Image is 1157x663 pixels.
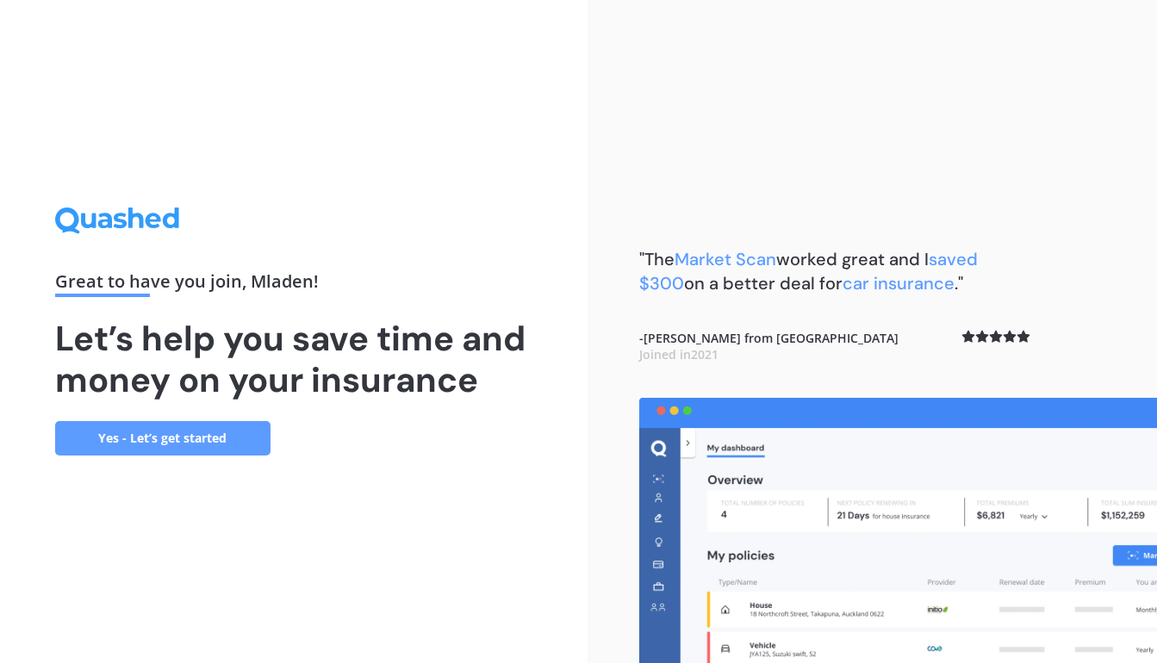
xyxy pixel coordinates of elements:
[639,248,978,294] span: saved $300
[55,273,532,297] div: Great to have you join , Mladen !
[639,248,978,294] b: "The worked great and I on a better deal for ."
[639,346,718,362] span: Joined in 2021
[675,248,776,270] span: Market Scan
[639,330,899,363] b: - [PERSON_NAME] from [GEOGRAPHIC_DATA]
[55,318,532,400] h1: Let’s help you save time and money on your insurance
[55,421,271,455] a: Yes - Let’s get started
[843,272,955,294] span: car insurance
